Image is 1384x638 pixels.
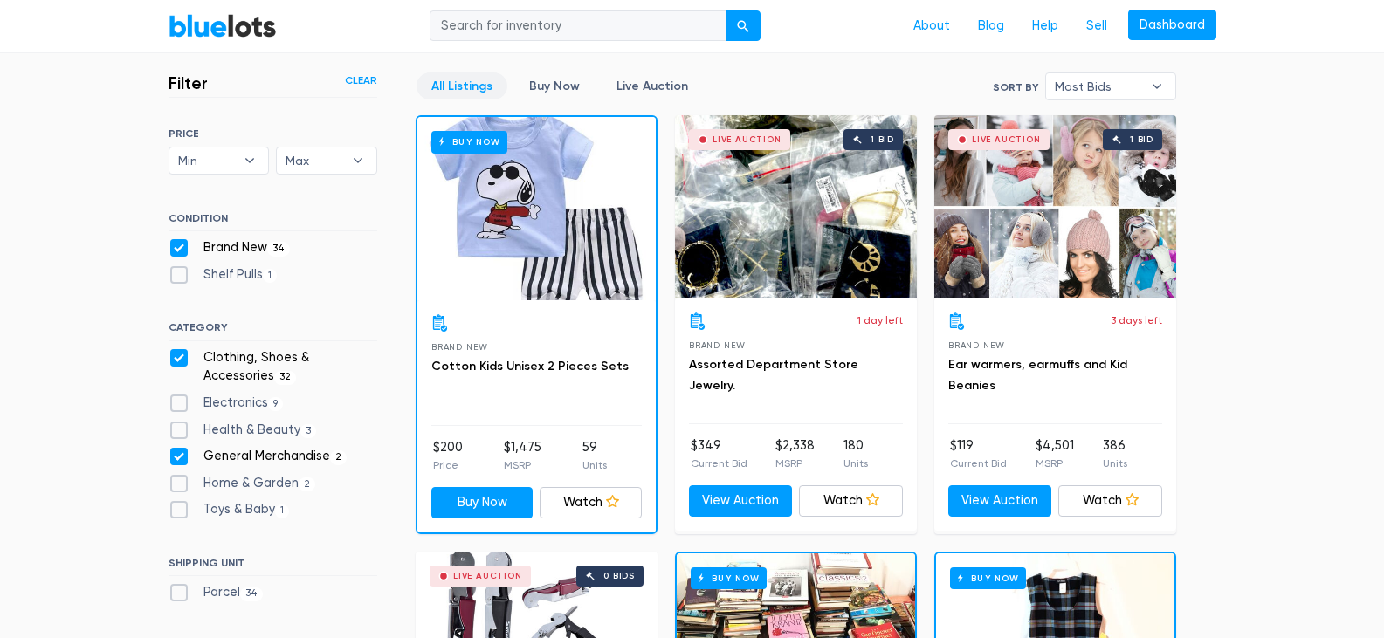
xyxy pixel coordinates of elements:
span: 2 [299,477,316,491]
b: ▾ [340,147,376,174]
span: Max [286,147,343,174]
a: Help [1018,10,1072,43]
h6: PRICE [169,127,377,140]
label: Health & Beauty [169,421,317,440]
b: ▾ [1139,73,1175,99]
p: Units [582,457,607,473]
p: Price [433,457,463,473]
a: Watch [799,485,903,517]
p: Units [1103,456,1127,471]
span: 9 [268,397,284,411]
a: Buy Now [514,72,595,99]
a: View Auction [948,485,1052,517]
a: Live Auction 1 bid [675,115,917,298]
a: Buy Now [431,487,534,518]
div: 1 bid [871,135,894,144]
li: 386 [1103,436,1127,471]
a: Buy Now [417,117,656,300]
li: $4,501 [1036,436,1074,471]
div: Live Auction [972,135,1041,144]
span: 32 [274,371,297,385]
div: Live Auction [453,572,522,580]
a: Dashboard [1128,10,1216,41]
div: 0 bids [603,572,635,580]
span: 34 [240,587,264,601]
span: Min [178,147,236,174]
li: $2,338 [775,436,815,471]
div: Live Auction [713,135,782,144]
li: $119 [950,436,1007,471]
p: MSRP [1036,456,1074,471]
p: Current Bid [691,456,747,471]
a: BlueLots [169,13,277,38]
a: Ear warmers, earmuffs and Kid Beanies [948,357,1127,393]
li: $1,475 [504,438,541,473]
h3: Filter [169,72,208,93]
span: 3 [300,424,317,438]
a: Live Auction 1 bid [934,115,1176,298]
span: Brand New [689,340,746,350]
label: Parcel [169,583,264,602]
a: About [899,10,964,43]
h6: SHIPPING UNIT [169,557,377,576]
a: Assorted Department Store Jewelry. [689,357,858,393]
a: Live Auction [602,72,703,99]
a: Clear [345,72,377,88]
a: Cotton Kids Unisex 2 Pieces Sets [431,359,629,374]
a: Watch [1058,485,1162,517]
b: ▾ [231,147,268,174]
label: Clothing, Shoes & Accessories [169,348,377,386]
a: View Auction [689,485,793,517]
label: Electronics [169,394,284,413]
li: 180 [843,436,868,471]
p: 3 days left [1111,312,1162,328]
a: Watch [540,487,642,518]
label: Shelf Pulls [169,265,278,285]
label: Toys & Baby [169,500,290,519]
p: Current Bid [950,456,1007,471]
p: 1 day left [857,312,903,328]
label: Brand New [169,238,291,257]
span: Brand New [431,342,488,352]
li: $200 [433,438,463,473]
p: MSRP [775,456,815,471]
span: 1 [275,504,290,518]
input: Search for inventory [430,10,726,42]
a: Sell [1072,10,1121,43]
h6: CATEGORY [169,321,377,340]
h6: Buy Now [431,131,507,153]
h6: Buy Now [691,567,767,589]
p: Units [843,456,868,471]
p: MSRP [504,457,541,473]
div: 1 bid [1130,135,1153,144]
label: Home & Garden [169,474,316,493]
a: All Listings [417,72,507,99]
span: Brand New [948,340,1005,350]
li: 59 [582,438,607,473]
a: Blog [964,10,1018,43]
label: General Merchandise [169,447,348,466]
span: 2 [330,450,348,464]
label: Sort By [993,79,1038,95]
li: $349 [691,436,747,471]
span: 34 [267,242,291,256]
h6: Buy Now [950,567,1026,589]
span: Most Bids [1055,73,1142,99]
span: 1 [263,269,278,283]
h6: CONDITION [169,212,377,231]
